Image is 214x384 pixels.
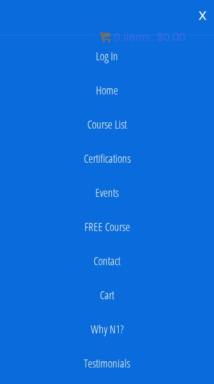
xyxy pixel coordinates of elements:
[6,250,208,272] a: Contact
[114,31,120,43] span: 0
[123,31,154,43] span: items:
[6,113,208,136] a: Course List
[157,31,163,43] span: $
[6,284,208,307] a: Cart
[6,352,208,375] a: Testimonials
[6,318,208,341] a: Why N1?
[157,31,185,43] bdi: 0.00
[6,216,208,238] a: FREE Course
[99,31,111,43] img: icon11.png
[6,181,208,204] a: Events
[6,79,208,102] a: Home
[6,45,208,68] a: Log In
[191,3,214,27] div: x
[99,31,185,43] a: 0 items: $0.00
[6,147,208,170] a: Certifications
